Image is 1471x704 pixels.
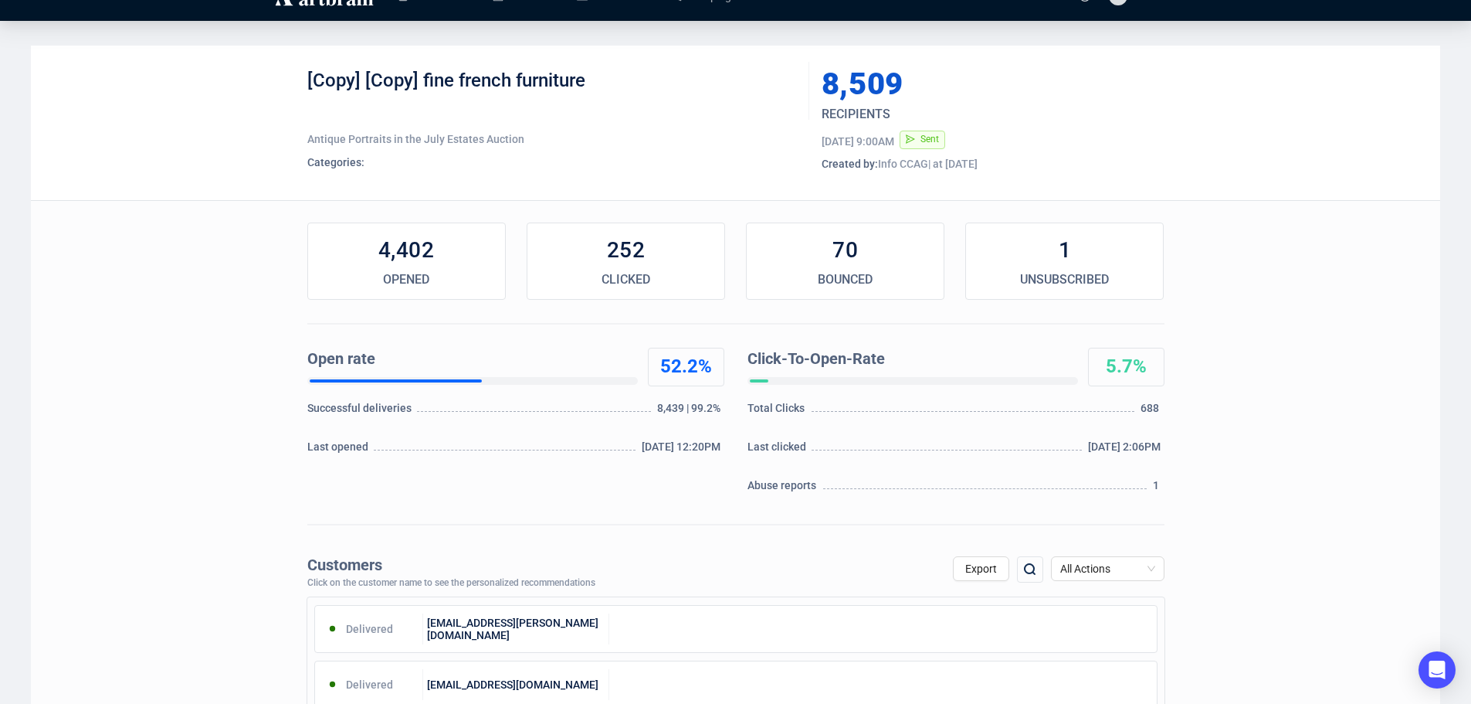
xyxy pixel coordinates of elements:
div: Last opened [307,439,372,462]
div: Click on the customer name to see the personalized recommendations [307,578,595,589]
span: Created by: [822,158,878,170]
div: OPENED [308,270,505,289]
span: Export [965,563,997,575]
div: [EMAIL_ADDRESS][DOMAIN_NAME] [423,669,609,700]
img: search.png [1021,560,1039,579]
span: Categories: [307,156,364,168]
div: Customers [307,556,595,574]
button: Export [953,556,1009,581]
div: 252 [527,235,724,266]
div: 4,402 [308,235,505,266]
div: 52.2% [649,355,724,379]
div: Abuse reports [747,478,821,501]
div: Info CCAG | at [DATE] [822,156,1164,172]
div: BOUNCED [747,270,944,289]
span: send [906,134,915,144]
div: Delivered [315,614,424,644]
div: UNSUBSCRIBED [966,270,1163,289]
div: [Copy] [Copy] fine french furniture [307,69,798,115]
span: Sent [920,134,939,145]
div: [DATE] 9:00AM [822,134,894,149]
div: 5.7% [1089,355,1164,379]
div: Open rate [307,348,632,371]
div: Delivered [315,669,424,700]
div: [DATE] 2:06PM [1088,439,1164,462]
div: Antique Portraits in the July Estates Auction [307,131,798,147]
div: 8,509 [822,69,1092,100]
div: 688 [1141,400,1164,423]
div: 1 [1153,478,1164,501]
div: 1 [966,235,1163,266]
div: Click-To-Open-Rate [747,348,1072,371]
div: 70 [747,235,944,266]
div: Open Intercom Messenger [1418,651,1456,689]
div: CLICKED [527,270,724,289]
div: RECIPIENTS [822,105,1106,124]
span: All Actions [1060,557,1155,580]
div: Successful deliveries [307,400,415,423]
div: [DATE] 12:20PM [642,439,724,462]
div: Total Clicks [747,400,809,423]
div: 8,439 | 99.2% [657,400,724,423]
div: Last clicked [747,439,810,462]
div: [EMAIL_ADDRESS][PERSON_NAME][DOMAIN_NAME] [423,614,609,644]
